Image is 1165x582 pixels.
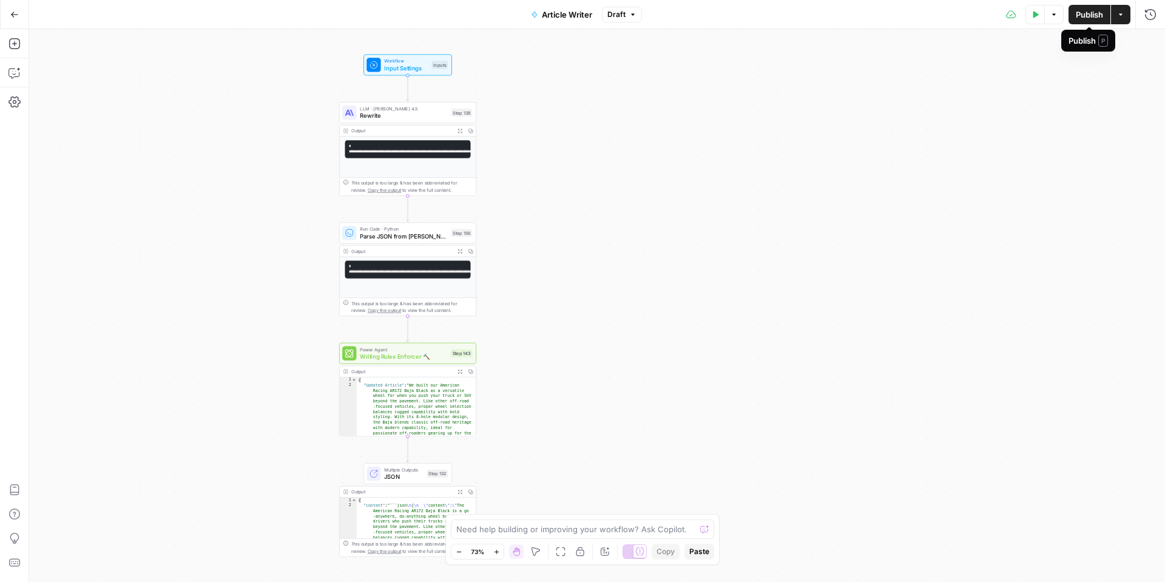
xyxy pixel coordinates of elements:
div: 1 [340,377,357,383]
span: Input Settings [384,64,428,73]
div: Publish [1069,35,1108,47]
span: Copy the output [368,549,401,554]
button: Copy [652,544,680,560]
span: Toggle code folding, rows 1 through 3 [351,377,356,383]
div: Step 138 [451,109,472,117]
div: Output [351,248,452,255]
div: WorkflowInput SettingsInputs [339,54,476,75]
span: Rewrite [360,111,447,120]
span: Copy the output [368,188,401,193]
span: Writing Rules Enforcer 🔨 [360,352,447,361]
span: Toggle code folding, rows 1 through 3 [351,498,356,503]
button: Article Writer [524,5,599,24]
div: 1 [340,498,357,503]
span: Power Agent [360,346,447,353]
span: Multiple Outputs [384,466,423,473]
span: Draft [607,9,626,20]
span: Parse JSON from [PERSON_NAME] [360,232,447,241]
span: P [1098,35,1108,47]
div: This output is too large & has been abbreviated for review. to view the full content. [351,300,473,314]
div: Output [351,368,452,375]
div: Output [351,127,452,135]
span: JSON [384,472,423,481]
div: Step 132 [427,470,448,478]
div: This output is too large & has been abbreviated for review. to view the full content. [351,541,473,555]
g: Edge from start to step_138 [407,75,409,101]
span: Copy the output [368,308,401,313]
div: Step 143 [451,350,473,357]
div: Step 156 [451,229,472,237]
span: Run Code · Python [360,226,447,233]
g: Edge from step_138 to step_156 [407,196,409,222]
span: LLM · [PERSON_NAME] 4.5 [360,105,447,112]
span: Article Writer [542,8,592,21]
div: 2 [340,382,357,536]
span: 73% [471,547,484,557]
g: Edge from step_156 to step_143 [407,316,409,342]
button: Paste [684,544,714,560]
div: This output is too large & has been abbreviated for review. to view the full content. [351,180,473,194]
div: Multiple OutputsJSONStep 132Output{ "content":"```json\n{\n\"content\":\"The American Racing AR17... [339,463,476,557]
button: Publish [1069,5,1110,24]
div: Inputs [431,61,448,69]
span: Publish [1076,8,1103,21]
span: Workflow [384,58,428,65]
span: Copy [657,546,675,557]
span: Paste [689,546,709,557]
button: Draft [602,7,642,22]
g: Edge from step_143 to step_132 [407,436,409,462]
div: Power AgentWriting Rules Enforcer 🔨Step 143Output{ "Updated Article":"We built our American Racin... [339,343,476,437]
div: Output [351,489,452,496]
